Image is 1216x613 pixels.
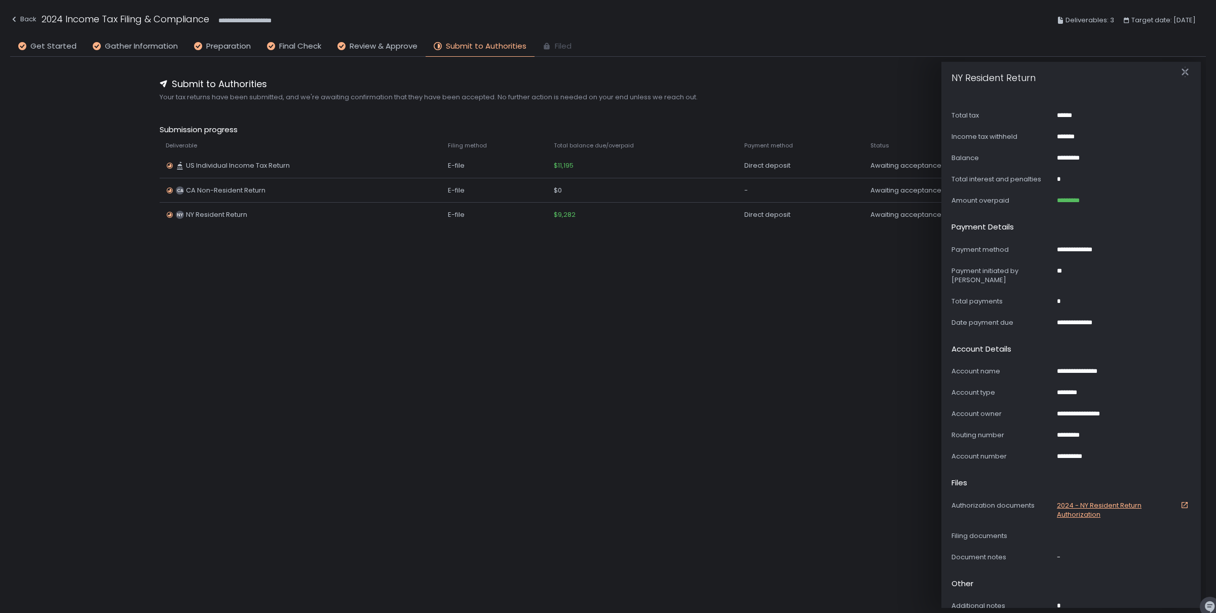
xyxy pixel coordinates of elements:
[10,12,36,29] button: Back
[952,452,1053,461] div: Account number
[952,111,1053,120] div: Total tax
[1131,14,1196,26] span: Target date: [DATE]
[10,13,36,25] div: Back
[554,186,562,195] span: $0
[952,409,1053,418] div: Account owner
[952,501,1053,510] div: Authorization documents
[870,210,1030,219] div: Awaiting acceptance
[554,210,576,219] span: $9,282
[744,186,748,195] span: -
[952,245,1053,254] div: Payment method
[42,12,209,26] h1: 2024 Income Tax Filing & Compliance
[952,531,1053,541] div: Filing documents
[160,93,1056,102] span: Your tax returns have been submitted, and we're awaiting confirmation that they have been accepte...
[448,142,487,149] span: Filing method
[448,186,542,195] div: E-file
[952,318,1053,327] div: Date payment due
[952,601,1053,610] div: Additional notes
[870,142,889,149] span: Status
[952,367,1053,376] div: Account name
[160,124,1056,136] span: Submission progress
[952,221,1014,233] h2: Payment details
[446,41,526,52] span: Submit to Authorities
[744,210,790,219] span: Direct deposit
[172,77,267,91] span: Submit to Authorities
[952,431,1053,440] div: Routing number
[952,297,1053,306] div: Total payments
[554,142,634,149] span: Total balance due/overpaid
[30,41,77,52] span: Get Started
[186,186,265,195] span: CA Non-Resident Return
[166,142,197,149] span: Deliverable
[870,161,1030,170] div: Awaiting acceptance
[952,343,1011,355] h2: Account details
[744,161,790,170] span: Direct deposit
[448,210,542,219] div: E-file
[952,175,1053,184] div: Total interest and penalties
[279,41,321,52] span: Final Check
[870,186,1030,195] div: Awaiting acceptance
[1057,501,1191,519] a: 2024 - NY Resident Return Authorization
[1066,14,1114,26] span: Deliverables: 3
[206,41,251,52] span: Preparation
[177,187,183,194] text: CA
[555,41,572,52] span: Filed
[952,154,1053,163] div: Balance
[952,59,1036,85] h1: NY Resident Return
[186,161,290,170] span: US Individual Income Tax Return
[744,142,793,149] span: Payment method
[105,41,178,52] span: Gather Information
[952,132,1053,141] div: Income tax withheld
[1057,553,1060,562] span: -
[952,196,1053,205] div: Amount overpaid
[952,578,973,590] h2: Other
[952,388,1053,397] div: Account type
[177,212,183,218] text: NY
[952,553,1053,562] div: Document notes
[350,41,417,52] span: Review & Approve
[554,161,574,170] span: $11,195
[448,161,542,170] div: E-file
[186,210,247,219] span: NY Resident Return
[952,477,967,489] h2: Files
[952,266,1053,285] div: Payment initiated by [PERSON_NAME]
